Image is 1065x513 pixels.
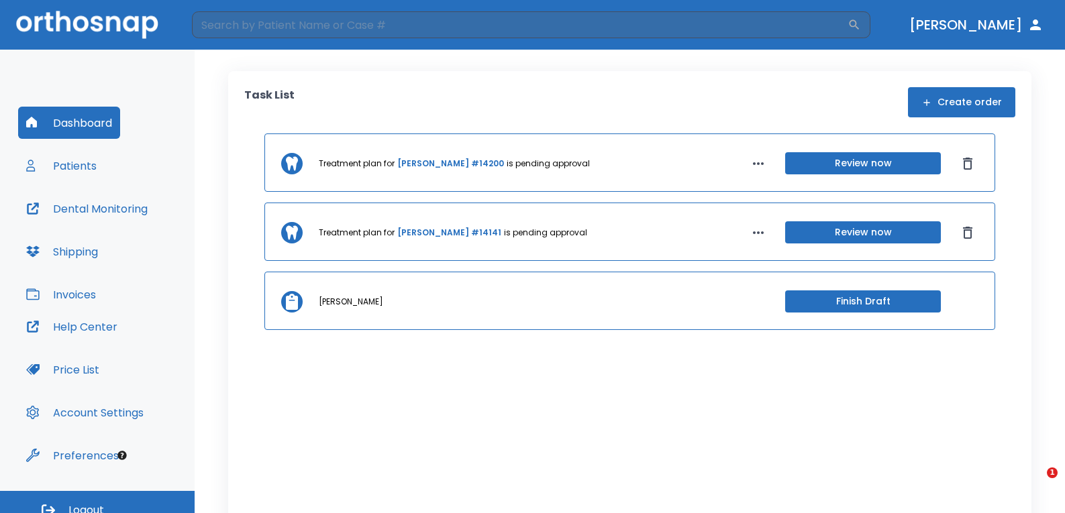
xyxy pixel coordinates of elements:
input: Search by Patient Name or Case # [192,11,848,38]
button: Dashboard [18,107,120,139]
p: is pending approval [504,227,587,239]
p: [PERSON_NAME] [319,296,383,308]
p: is pending approval [507,158,590,170]
button: Dental Monitoring [18,192,156,225]
span: 1 [1047,467,1058,478]
button: Invoices [18,278,104,310]
button: Shipping [18,235,106,268]
button: Create order [908,87,1015,117]
p: Task List [244,87,295,117]
img: Orthosnap [16,11,158,38]
button: Review now [785,221,941,243]
div: Tooltip anchor [116,449,128,461]
a: [PERSON_NAME] #14141 [397,227,501,239]
button: Account Settings [18,396,152,429]
iframe: Intercom live chat [1019,467,1052,500]
button: Price List [18,353,107,386]
button: Dismiss [957,222,978,243]
button: Help Center [18,310,125,343]
button: Review now [785,152,941,174]
button: Dismiss [957,153,978,174]
button: Preferences [18,439,127,471]
a: [PERSON_NAME] #14200 [397,158,504,170]
button: Finish Draft [785,290,941,312]
button: [PERSON_NAME] [904,13,1049,37]
button: Patients [18,150,105,182]
p: Treatment plan for [319,227,395,239]
p: Treatment plan for [319,158,395,170]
